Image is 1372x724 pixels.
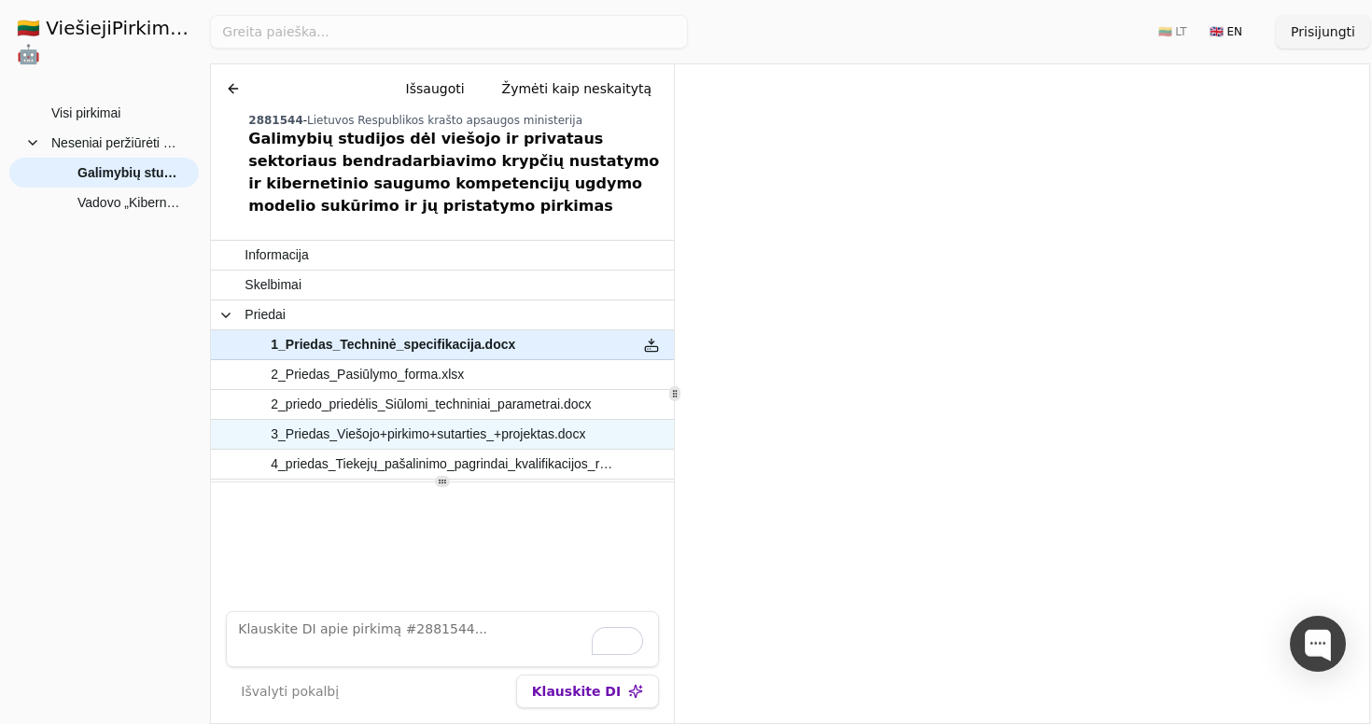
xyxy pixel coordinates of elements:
[51,129,180,157] span: Neseniai peržiūrėti pirkimai
[245,301,286,328] span: Priedai
[210,15,688,49] input: Greita paieška...
[271,331,515,358] span: 1_Priedas_Techninė_specifikacija.docx
[1276,15,1370,49] button: Prisijungti
[271,361,464,388] span: 2_Priedas_Pasiūlymo_forma.xlsx
[77,188,180,216] span: Vadovo „Kibernetinis saugumas ir verslas. Ką turėtų žinoti kiekvienas įmonės vadovas“ atnaujinimo...
[516,675,659,708] button: Klauskite DI
[271,451,619,478] span: 4_priedas_Tiekejų_pašalinimo_pagrindai_kvalifikacijos_reikalavimai.docx
[271,391,591,418] span: 2_priedo_priedėlis_Siūlomi_techniniai_parametrai.docx
[245,242,308,269] span: Informacija
[226,611,659,667] textarea: To enrich screen reader interactions, please activate Accessibility in Grammarly extension settings
[1198,17,1253,47] button: 🇬🇧 EN
[248,113,666,128] div: -
[51,99,120,127] span: Visi pirkimai
[391,72,480,105] button: Išsaugoti
[248,114,302,127] span: 2881544
[187,17,216,39] strong: .AI
[487,72,667,105] button: Žymėti kaip neskaitytą
[271,421,585,448] span: 3_Priedas_Viešojo+pirkimo+sutarties_+projektas.docx
[307,114,582,127] span: Lietuvos Respublikos krašto apsaugos ministerija
[245,271,301,299] span: Skelbimai
[248,128,666,217] div: Galimybių studijos dėl viešojo ir privataus sektoriaus bendradarbiavimo krypčių nustatymo ir kibe...
[77,159,180,187] span: Galimybių studijos dėl viešojo ir privataus sektoriaus bendradarbiavimo krypčių nustatymo ir kibe...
